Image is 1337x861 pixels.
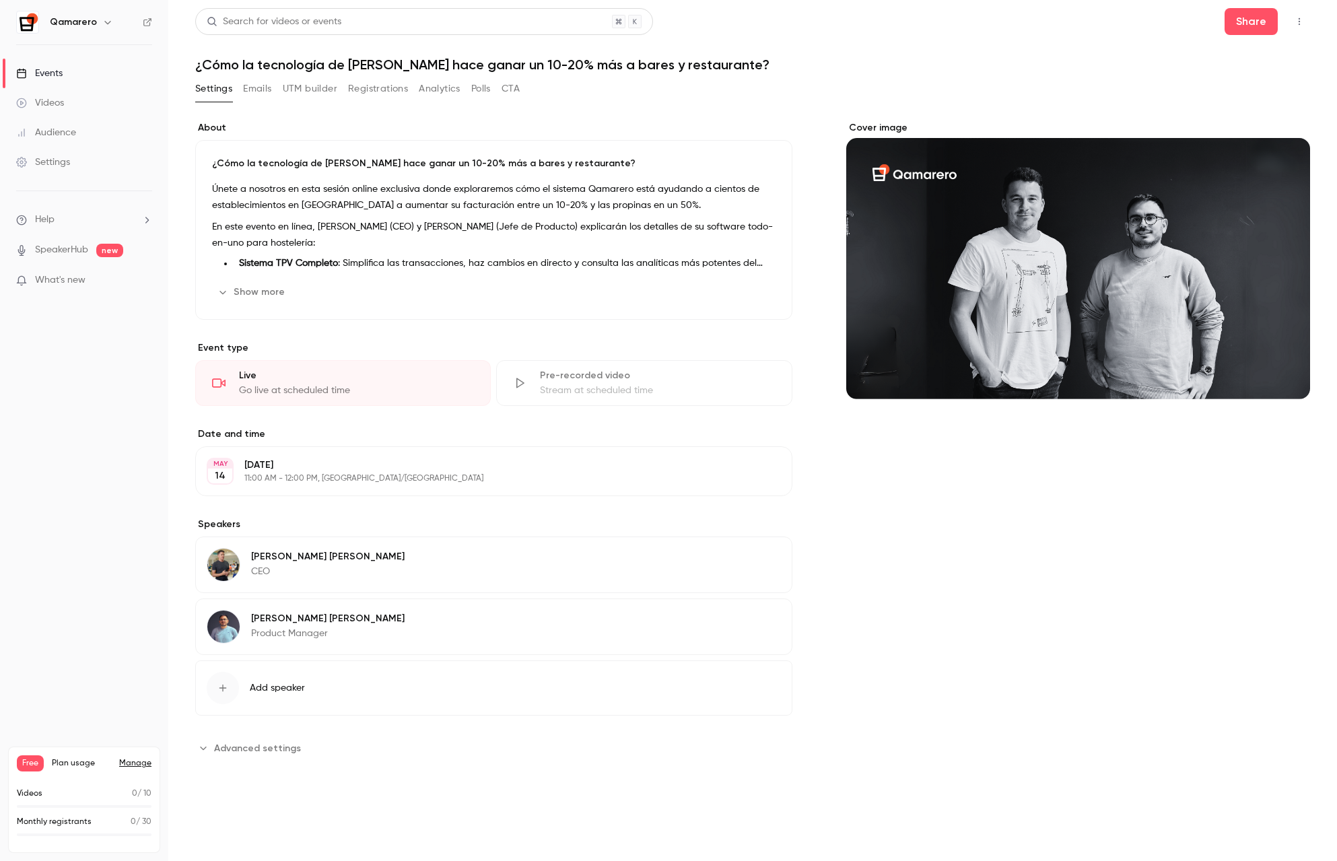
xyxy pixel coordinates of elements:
p: Únete a nosotros en esta sesión online exclusiva donde exploraremos cómo el sistema Qamarero está... [212,181,776,213]
p: [DATE] [244,458,721,472]
button: Emails [243,78,271,100]
label: Cover image [846,121,1311,135]
div: Antonio Bustamante[PERSON_NAME] [PERSON_NAME]CEO [195,537,792,593]
button: Add speaker [195,660,792,716]
div: Pre-recorded videoStream at scheduled time [496,360,792,406]
label: Speakers [195,518,792,531]
div: MAY [208,459,232,469]
p: CEO [251,565,405,578]
button: Analytics [419,78,460,100]
button: Polls [471,78,491,100]
img: Antonio Bustamante [207,549,240,581]
li: help-dropdown-opener [16,213,152,227]
p: 14 [215,469,226,483]
span: Advanced settings [214,741,301,755]
button: Settings [195,78,232,100]
div: Settings [16,156,70,169]
div: Live [239,369,474,382]
p: Event type [195,341,792,355]
p: [PERSON_NAME] [PERSON_NAME] [251,612,405,625]
div: Audience [16,126,76,139]
strong: Sistema TPV Completo [239,259,338,268]
div: Videos [16,96,64,110]
div: Search for videos or events [207,15,341,29]
p: Product Manager [251,627,405,640]
iframe: Noticeable Trigger [136,275,152,287]
h1: ¿Cómo la tecnología de [PERSON_NAME] hace ganar un 10-20% más a bares y restaurante? [195,57,1310,73]
div: Stream at scheduled time [540,384,775,397]
a: SpeakerHub [35,243,88,257]
div: Events [16,67,63,80]
button: Share [1225,8,1278,35]
span: Plan usage [52,758,111,769]
span: Help [35,213,55,227]
h6: Qamarero [50,15,97,29]
span: What's new [35,273,85,287]
p: / 30 [131,816,151,828]
div: Pre-recorded video [540,369,775,382]
span: 0 [132,790,137,798]
p: En este evento en línea, [PERSON_NAME] (CEO) y [PERSON_NAME] (Jefe de Producto) explicarán los de... [212,219,776,251]
section: Advanced settings [195,737,792,759]
section: Cover image [846,121,1311,399]
div: Cándido Baquero[PERSON_NAME] [PERSON_NAME]Product Manager [195,598,792,655]
button: CTA [502,78,520,100]
div: LiveGo live at scheduled time [195,360,491,406]
span: Add speaker [250,681,305,695]
p: ¿Cómo la tecnología de [PERSON_NAME] hace ganar un 10-20% más a bares y restaurante? [212,157,776,170]
button: UTM builder [283,78,337,100]
label: About [195,121,792,135]
span: Free [17,755,44,771]
button: Show more [212,281,293,303]
img: Qamarero [17,11,38,33]
p: Videos [17,788,42,800]
img: Cándido Baquero [207,611,240,643]
span: 0 [131,818,136,826]
div: Go live at scheduled time [239,384,474,397]
p: Monthly registrants [17,816,92,828]
span: new [96,244,123,257]
a: Manage [119,758,151,769]
li: : Simplifica las transacciones, haz cambios en directo y consulta las analíticas más potentes del... [234,256,776,271]
button: Advanced settings [195,737,309,759]
label: Date and time [195,427,792,441]
p: [PERSON_NAME] [PERSON_NAME] [251,550,405,563]
p: / 10 [132,788,151,800]
p: 11:00 AM - 12:00 PM, [GEOGRAPHIC_DATA]/[GEOGRAPHIC_DATA] [244,473,721,484]
button: Registrations [348,78,408,100]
